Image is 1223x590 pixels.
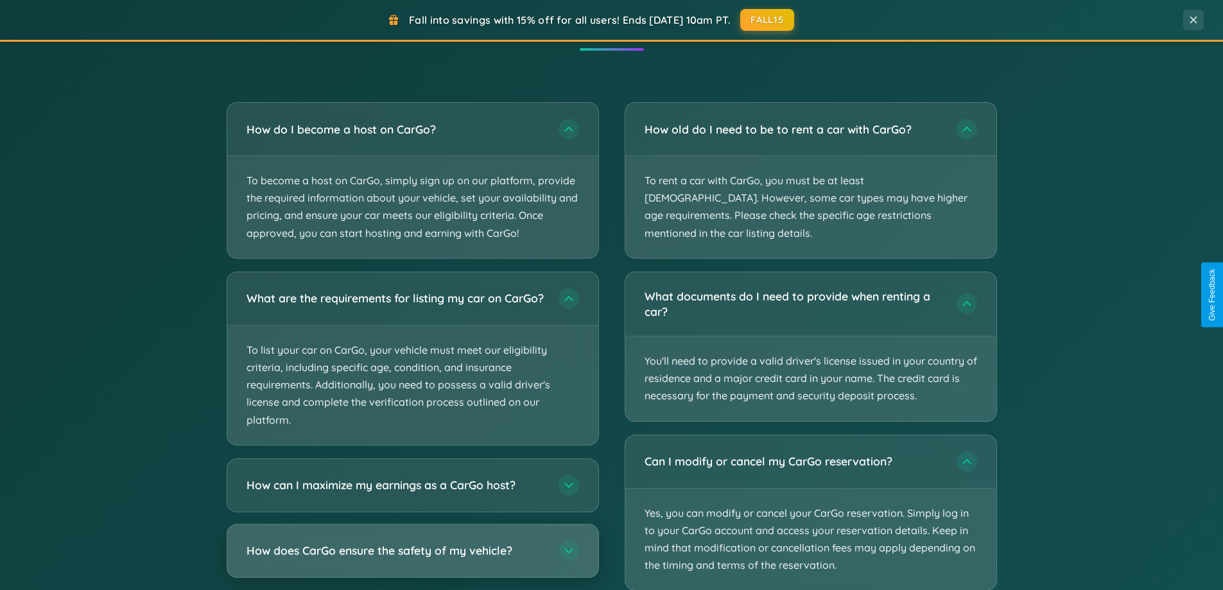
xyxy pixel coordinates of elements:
h3: How old do I need to be to rent a car with CarGo? [645,121,944,137]
div: Give Feedback [1208,269,1217,321]
p: To rent a car with CarGo, you must be at least [DEMOGRAPHIC_DATA]. However, some car types may ha... [625,156,996,258]
h3: How do I become a host on CarGo? [247,121,546,137]
h3: What are the requirements for listing my car on CarGo? [247,290,546,306]
span: Fall into savings with 15% off for all users! Ends [DATE] 10am PT. [409,13,731,26]
h3: How can I maximize my earnings as a CarGo host? [247,477,546,493]
p: To list your car on CarGo, your vehicle must meet our eligibility criteria, including specific ag... [227,325,598,445]
p: To become a host on CarGo, simply sign up on our platform, provide the required information about... [227,156,598,258]
button: FALL15 [740,9,794,31]
h3: What documents do I need to provide when renting a car? [645,288,944,320]
p: You'll need to provide a valid driver's license issued in your country of residence and a major c... [625,336,996,421]
h3: Can I modify or cancel my CarGo reservation? [645,453,944,469]
h3: How does CarGo ensure the safety of my vehicle? [247,542,546,559]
